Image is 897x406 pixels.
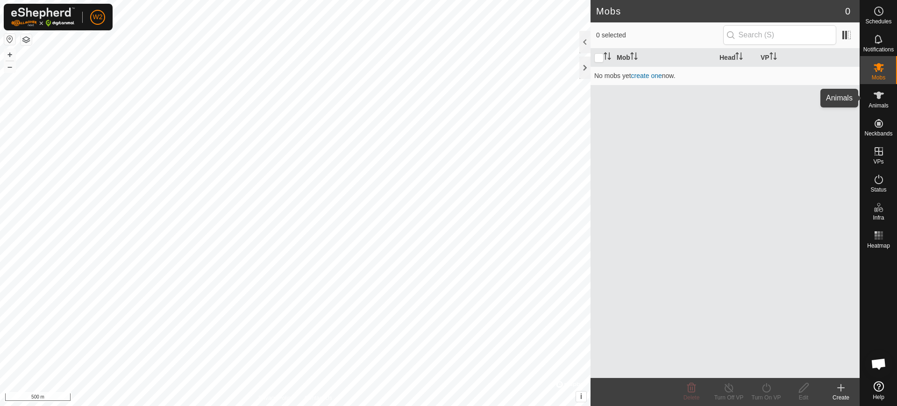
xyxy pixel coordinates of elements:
[785,393,822,402] div: Edit
[769,54,777,61] p-sorticon: Activate to sort
[872,75,885,80] span: Mobs
[822,393,860,402] div: Create
[576,392,586,402] button: i
[735,54,743,61] p-sorticon: Activate to sort
[710,393,747,402] div: Turn Off VP
[630,54,638,61] p-sorticon: Activate to sort
[845,4,850,18] span: 0
[4,49,15,60] button: +
[21,34,32,45] button: Map Layers
[604,54,611,61] p-sorticon: Activate to sort
[873,215,884,221] span: Infra
[863,47,894,52] span: Notifications
[631,72,662,79] a: create one
[93,12,103,22] span: W2
[865,350,893,378] div: Chat abierto
[11,7,75,27] img: Gallagher Logo
[747,393,785,402] div: Turn On VP
[613,49,716,67] th: Mob
[591,66,860,85] td: No mobs yet now.
[596,30,723,40] span: 0 selected
[864,131,892,136] span: Neckbands
[757,49,860,67] th: VP
[873,394,884,400] span: Help
[258,394,293,402] a: Privacy Policy
[723,25,836,45] input: Search (S)
[873,159,883,164] span: VPs
[683,394,700,401] span: Delete
[716,49,757,67] th: Head
[869,103,889,108] span: Animals
[4,34,15,45] button: Reset Map
[867,243,890,249] span: Heatmap
[305,394,332,402] a: Contact Us
[870,187,886,192] span: Status
[580,392,582,400] span: i
[4,61,15,72] button: –
[860,378,897,404] a: Help
[596,6,845,17] h2: Mobs
[865,19,891,24] span: Schedules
